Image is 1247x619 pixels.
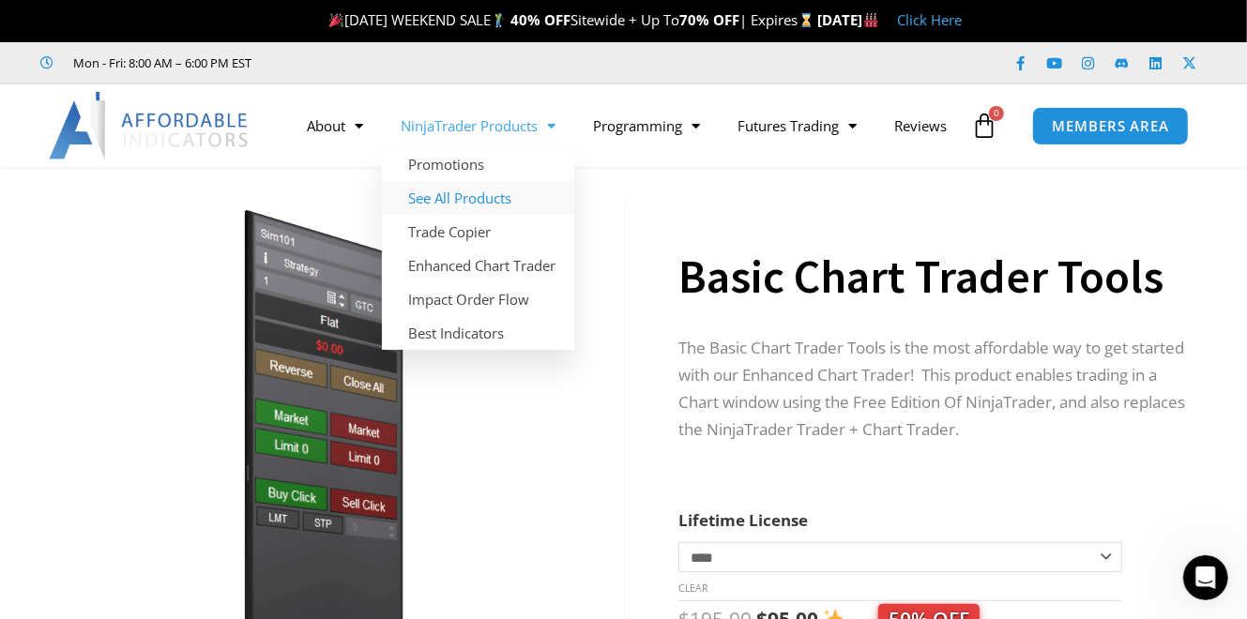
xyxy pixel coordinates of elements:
span: [DATE] WEEKEND SALE Sitewide + Up To | Expires [325,10,817,29]
span: 0 [989,106,1004,121]
a: Clear options [678,581,707,595]
a: About [288,104,382,147]
a: 0 [943,98,1026,153]
a: See All Products [382,181,574,215]
a: Programming [574,104,719,147]
img: 🏌️‍♂️ [492,13,506,27]
img: 🎉 [329,13,343,27]
a: Enhanced Chart Trader [382,249,574,282]
a: Best Indicators [382,316,574,350]
span: MEMBERS AREA [1052,119,1169,133]
a: NinjaTrader Products [382,104,574,147]
img: 🏭 [864,13,878,27]
strong: 40% OFF [511,10,571,29]
a: Promotions [382,147,574,181]
span: Mon - Fri: 8:00 AM – 6:00 PM EST [69,52,252,74]
a: Click Here [898,10,963,29]
p: The Basic Chart Trader Tools is the most affordable way to get started with our Enhanced Chart Tr... [678,335,1200,444]
a: MEMBERS AREA [1032,107,1189,145]
ul: NinjaTrader Products [382,147,574,350]
img: LogoAI | Affordable Indicators – NinjaTrader [49,92,251,159]
a: Reviews [875,104,966,147]
nav: Menu [288,104,966,147]
a: Futures Trading [719,104,875,147]
iframe: Customer reviews powered by Trustpilot [279,53,560,72]
a: Impact Order Flow [382,282,574,316]
iframe: Intercom live chat [1183,555,1228,600]
img: ⌛ [799,13,814,27]
label: Lifetime License [678,509,808,531]
a: Trade Copier [382,215,574,249]
strong: 70% OFF [680,10,740,29]
strong: [DATE] [818,10,879,29]
h1: Basic Chart Trader Tools [678,244,1200,309]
